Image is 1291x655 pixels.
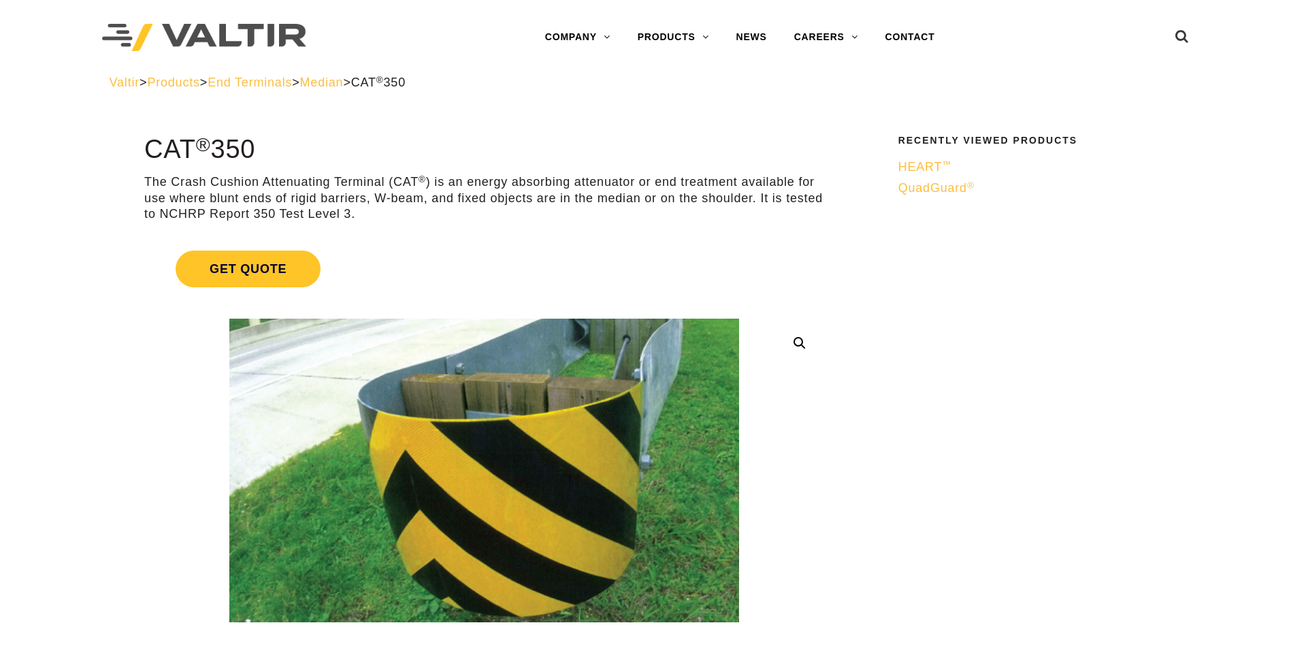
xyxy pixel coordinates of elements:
a: Get Quote [144,234,824,304]
a: CONTACT [872,24,949,51]
sup: ® [376,75,384,85]
a: QuadGuard® [898,180,1173,196]
a: COMPANY [532,24,624,51]
img: Valtir [102,24,306,52]
a: Products [147,76,199,89]
sup: ® [196,133,211,155]
a: End Terminals [208,76,292,89]
a: Valtir [110,76,140,89]
h2: Recently Viewed Products [898,135,1173,146]
span: QuadGuard [898,181,975,195]
a: HEART™ [898,159,1173,175]
sup: ® [967,180,975,191]
sup: ™ [942,159,951,170]
a: PRODUCTS [624,24,723,51]
p: The Crash Cushion Attenuating Terminal (CAT ) is an energy absorbing attenuator or end treatment ... [144,174,824,222]
span: Get Quote [176,251,321,287]
a: NEWS [723,24,781,51]
span: HEART [898,160,952,174]
div: > > > > [110,75,1182,91]
a: CAREERS [781,24,872,51]
h1: CAT 350 [144,135,824,164]
span: CAT 350 [351,76,406,89]
sup: ® [419,174,426,185]
a: Median [300,76,344,89]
